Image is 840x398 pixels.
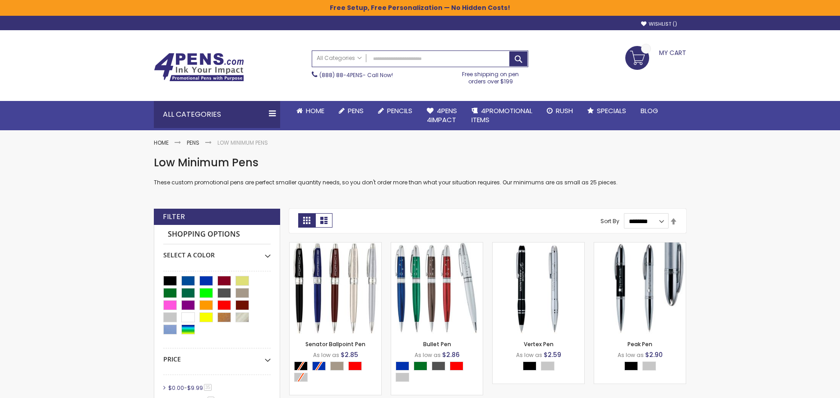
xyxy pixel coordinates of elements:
a: $0.00-$9.9935 [166,384,215,392]
a: Vertex Pen [524,340,554,348]
div: Nickel [330,361,344,371]
img: Vertex Pen [493,242,584,334]
strong: Filter [163,212,185,222]
label: Sort By [600,217,619,225]
div: Silver [541,361,554,371]
div: Gunmetal [432,361,445,371]
span: $2.90 [645,350,663,359]
div: All Categories [154,101,280,128]
a: Peak Pen [628,340,652,348]
a: Home [154,139,169,146]
img: Bullet Pen [391,242,483,334]
span: - Call Now! [319,71,393,79]
a: Senator Ballpoint Pen [290,242,381,250]
div: Silver [396,373,409,382]
span: 4PROMOTIONAL ITEMS [471,106,532,124]
div: Select A Color [523,361,559,373]
a: Pens [332,101,371,121]
a: Senator Ballpoint Pen [305,340,365,348]
span: As low as [313,351,339,359]
div: Select A Color [294,361,381,384]
div: Select A Color [624,361,660,373]
a: (888) 88-4PENS [319,71,363,79]
span: As low as [415,351,441,359]
span: Specials [597,106,626,115]
a: 4Pens4impact [420,101,464,130]
span: $2.86 [442,350,460,359]
a: Rush [540,101,580,121]
div: Black [624,361,638,371]
span: $9.99 [187,384,203,392]
a: Specials [580,101,633,121]
a: Peak Pen [594,242,686,250]
span: $0.00 [168,384,184,392]
a: Vertex Pen [493,242,584,250]
span: 4Pens 4impact [427,106,457,124]
a: Bullet Pen [423,340,451,348]
img: Peak Pen [594,242,686,334]
span: Rush [556,106,573,115]
div: These custom promotional pens are perfect smaller quantity needs, so you don't order more than wh... [154,156,686,187]
div: Red [348,361,362,371]
span: Pencils [387,106,412,115]
div: Green [414,361,427,371]
span: 35 [204,384,212,391]
span: Home [306,106,324,115]
span: As low as [516,351,542,359]
img: 4Pens Custom Pens and Promotional Products [154,53,244,82]
span: As low as [618,351,644,359]
span: $2.59 [544,350,561,359]
span: Pens [348,106,364,115]
div: Free shipping on pen orders over $199 [453,67,529,85]
a: Pencils [371,101,420,121]
a: Wishlist [641,21,677,27]
a: Blog [633,101,665,121]
h1: Low Minimum Pens [154,156,686,170]
div: Select A Color [163,244,271,260]
div: Price [163,348,271,364]
span: All Categories [317,55,362,62]
a: All Categories [312,51,366,66]
span: Blog [641,106,658,115]
a: Pens [187,139,199,146]
div: Red [450,361,463,371]
a: Bullet Pen [391,242,483,250]
a: Home [289,101,332,121]
div: Black [523,361,536,371]
div: Silver [642,361,656,371]
img: Senator Ballpoint Pen [290,242,381,334]
strong: Low Minimum Pens [217,139,268,146]
strong: Shopping Options [163,225,271,244]
div: Blue [396,361,409,371]
a: 4PROMOTIONALITEMS [464,101,540,130]
span: $2.85 [341,350,358,359]
strong: Grid [298,213,315,228]
div: Select A Color [396,361,483,384]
